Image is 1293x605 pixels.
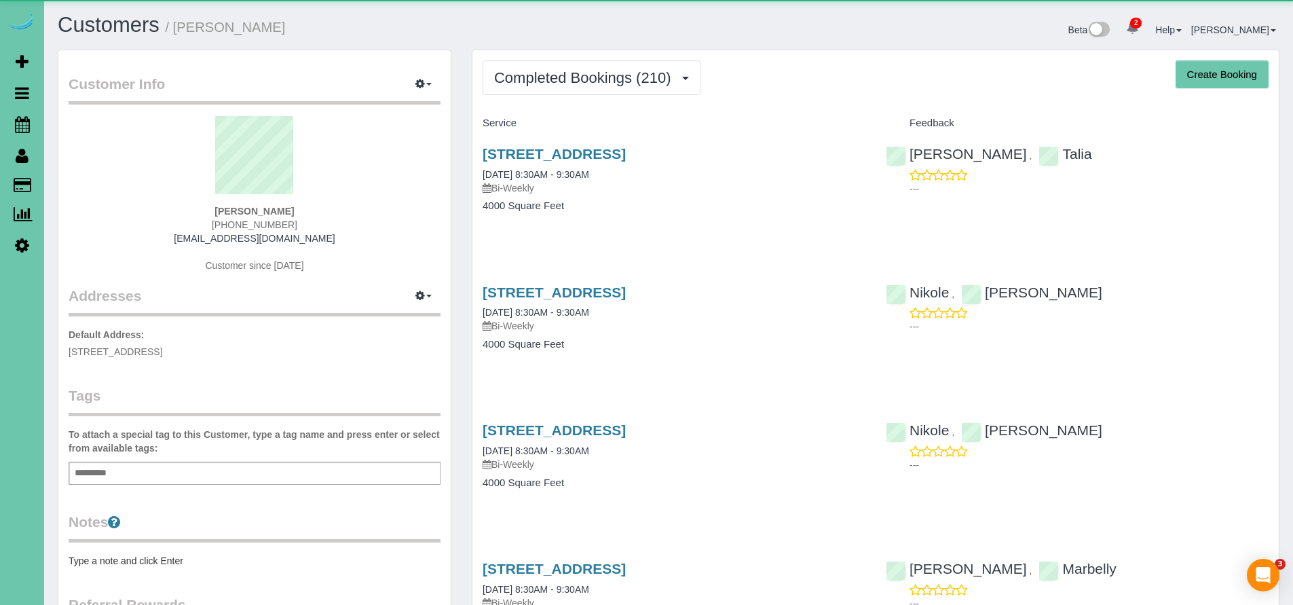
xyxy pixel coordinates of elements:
div: Open Intercom Messenger [1247,559,1279,591]
a: Customers [58,13,160,37]
a: [STREET_ADDRESS] [483,561,626,576]
label: To attach a special tag to this Customer, type a tag name and press enter or select from availabl... [69,428,441,455]
span: , [1030,150,1032,161]
a: [PERSON_NAME] [1191,24,1276,35]
a: [PERSON_NAME] [886,561,1027,576]
a: [STREET_ADDRESS] [483,146,626,162]
button: Create Booking [1176,60,1269,89]
img: Automaid Logo [8,14,35,33]
span: [STREET_ADDRESS] [69,346,162,357]
span: 2 [1130,18,1142,29]
a: Nikole [886,422,949,438]
img: New interface [1087,22,1110,39]
p: Bi-Weekly [483,319,865,333]
span: Customer since [DATE] [205,260,303,271]
small: / [PERSON_NAME] [166,20,286,35]
span: [PHONE_NUMBER] [212,219,297,230]
p: --- [910,458,1269,472]
legend: Tags [69,386,441,416]
button: Completed Bookings (210) [483,60,700,95]
a: [DATE] 8:30AM - 9:30AM [483,584,589,595]
legend: Notes [69,512,441,543]
span: , [1030,565,1032,576]
span: Completed Bookings (210) [494,69,677,86]
a: Nikole [886,285,949,300]
a: [PERSON_NAME] [886,146,1027,162]
h4: 4000 Square Feet [483,477,865,489]
a: [PERSON_NAME] [961,285,1102,300]
a: 2 [1119,14,1146,43]
h4: Feedback [886,117,1269,129]
a: [EMAIL_ADDRESS][DOMAIN_NAME] [174,233,335,244]
h4: 4000 Square Feet [483,339,865,350]
span: , [952,426,954,437]
a: Marbelly [1038,561,1116,576]
a: [DATE] 8:30AM - 9:30AM [483,307,589,318]
a: [PERSON_NAME] [961,422,1102,438]
a: [STREET_ADDRESS] [483,422,626,438]
pre: Type a note and click Enter [69,554,441,568]
a: Beta [1068,24,1110,35]
label: Default Address: [69,328,145,342]
a: Talia [1038,146,1091,162]
h4: 4000 Square Feet [483,200,865,212]
a: [DATE] 8:30AM - 9:30AM [483,445,589,456]
span: 3 [1275,559,1286,570]
a: Help [1155,24,1182,35]
legend: Customer Info [69,74,441,105]
h4: Service [483,117,865,129]
a: [STREET_ADDRESS] [483,285,626,300]
p: --- [910,182,1269,196]
p: --- [910,320,1269,333]
strong: [PERSON_NAME] [214,206,294,217]
p: Bi-Weekly [483,458,865,471]
p: Bi-Weekly [483,181,865,195]
span: , [952,289,954,299]
a: [DATE] 8:30AM - 9:30AM [483,169,589,180]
